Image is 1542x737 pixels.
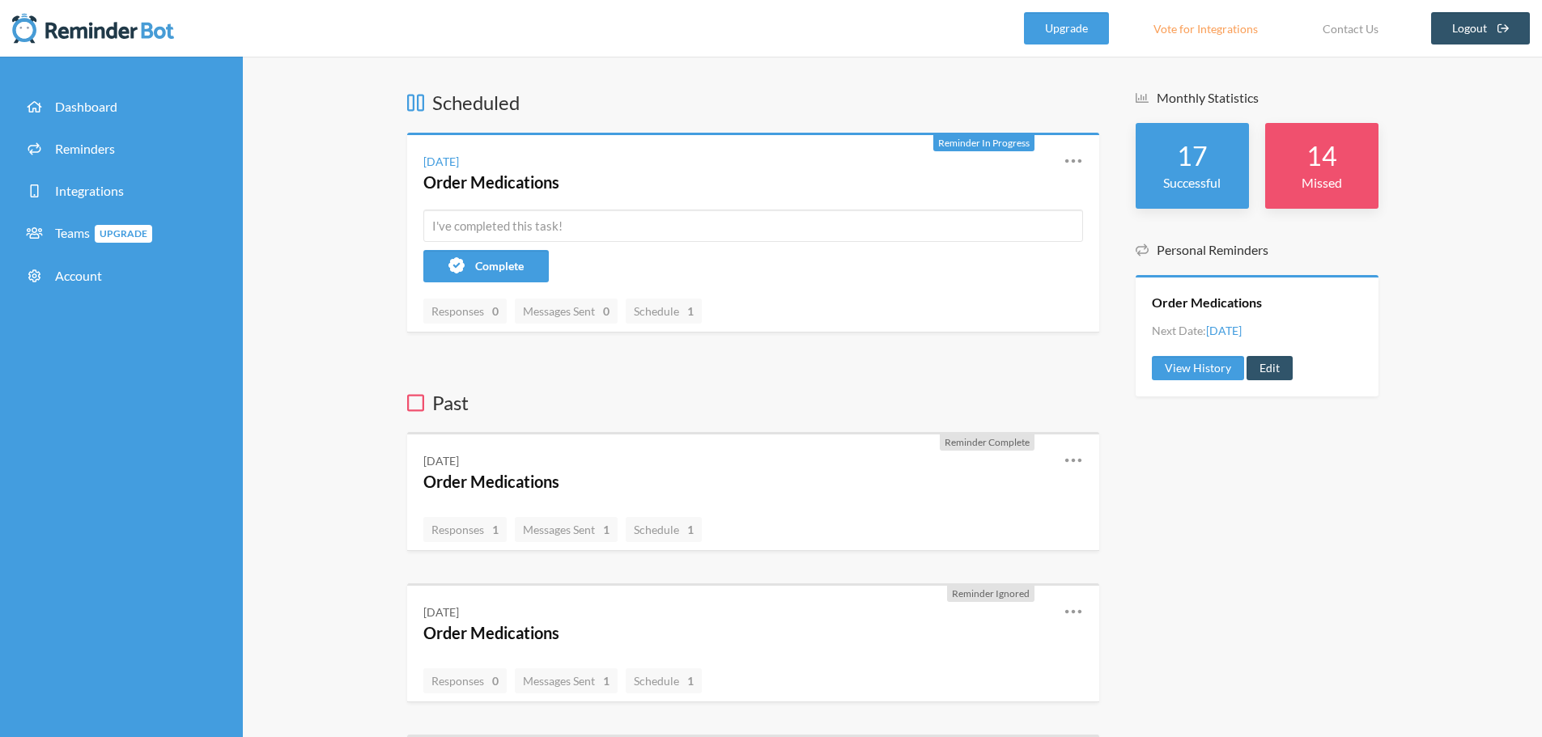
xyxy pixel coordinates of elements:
div: [DATE] [423,604,459,621]
span: Teams [55,225,152,240]
a: Contact Us [1302,12,1399,44]
strong: 14 [1306,140,1337,172]
div: [DATE] [423,153,459,170]
div: [DATE] [423,452,459,469]
p: Successful [1152,173,1233,193]
h5: Monthly Statistics [1136,89,1378,107]
a: Order Medications [423,472,559,491]
strong: 1 [687,521,694,538]
span: Responses [431,304,499,318]
a: Messages Sent0 [515,299,618,324]
h3: Past [407,389,1099,417]
a: Integrations [12,173,231,209]
span: Responses [431,674,499,688]
a: Dashboard [12,89,231,125]
a: Logout [1431,12,1531,44]
span: Schedule [634,674,694,688]
h5: Personal Reminders [1136,241,1378,259]
span: Reminder In Progress [938,137,1030,149]
strong: 1 [687,303,694,320]
p: Missed [1281,173,1362,193]
strong: 0 [603,303,610,320]
a: Responses1 [423,517,507,542]
strong: 1 [603,672,610,689]
span: Reminder Ignored [952,587,1030,599]
span: Schedule [634,523,694,536]
span: Messages Sent [523,304,610,318]
img: Reminder Bot [12,12,174,44]
a: Schedule1 [626,517,702,542]
strong: 1 [603,521,610,538]
h3: Scheduled [407,89,1099,116]
a: Messages Sent1 [515,668,618,693]
a: View History [1152,356,1244,380]
span: Integrations [55,183,124,198]
a: Order Medications [1152,294,1262,311]
span: Upgrade [95,225,152,243]
span: Reminders [55,141,115,156]
span: Dashboard [55,99,117,114]
span: Schedule [634,304,694,318]
span: Reminder Complete [945,436,1030,448]
strong: 1 [492,521,499,538]
a: Schedule1 [626,668,702,693]
a: Order Medications [423,172,559,192]
strong: 0 [492,303,499,320]
li: Next Date: [1152,322,1242,339]
button: Complete [423,250,549,282]
a: Schedule1 [626,299,702,324]
a: Vote for Integrations [1133,12,1278,44]
span: Responses [431,523,499,536]
a: Upgrade [1024,12,1109,44]
a: Responses0 [423,299,507,324]
span: Messages Sent [523,523,610,536]
a: TeamsUpgrade [12,215,231,252]
span: Messages Sent [523,674,610,688]
strong: 0 [492,672,499,689]
a: Edit [1247,356,1293,380]
a: Account [12,258,231,294]
span: Complete [475,259,524,273]
strong: 17 [1177,140,1208,172]
span: [DATE] [1206,324,1242,337]
a: Order Medications [423,623,559,642]
a: Responses0 [423,668,507,693]
strong: 1 [687,672,694,689]
a: Reminders [12,131,231,167]
input: I've completed this task! [423,210,1083,242]
span: Account [55,268,102,283]
a: Messages Sent1 [515,517,618,542]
